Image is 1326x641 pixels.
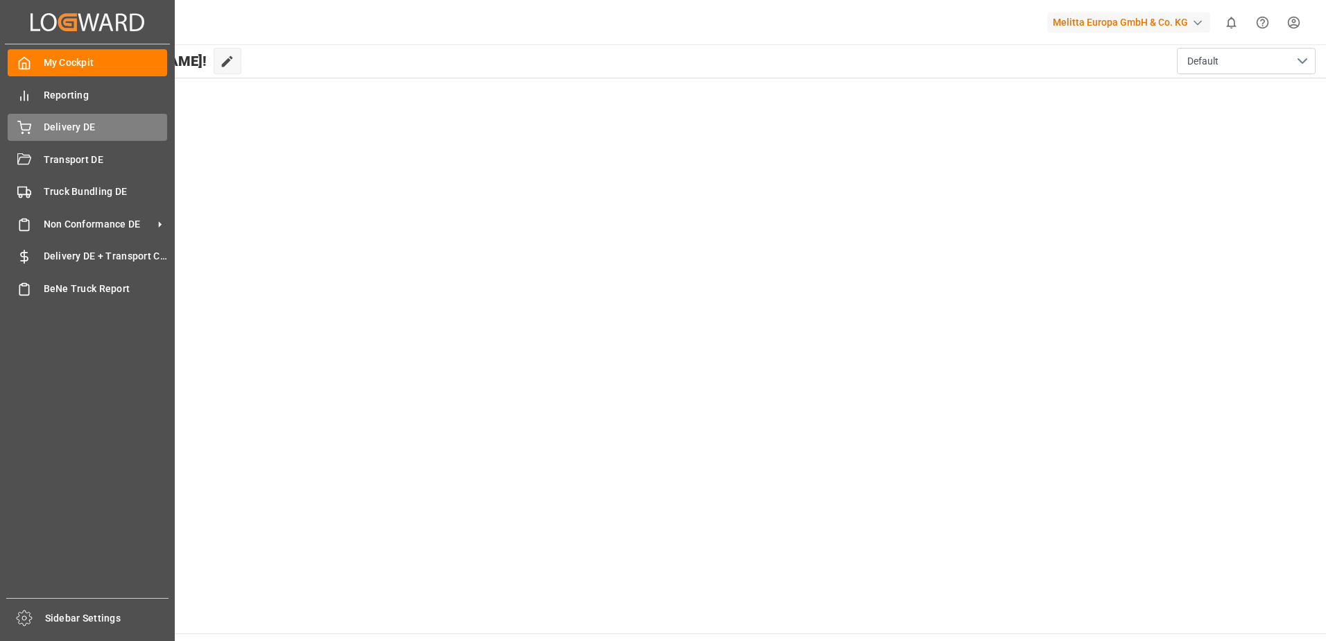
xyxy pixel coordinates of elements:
[44,88,168,103] span: Reporting
[44,217,153,232] span: Non Conformance DE
[44,153,168,167] span: Transport DE
[44,185,168,199] span: Truck Bundling DE
[8,275,167,302] a: BeNe Truck Report
[1177,48,1316,74] button: open menu
[1247,7,1278,38] button: Help Center
[8,146,167,173] a: Transport DE
[44,249,168,264] span: Delivery DE + Transport Cost
[1216,7,1247,38] button: show 0 new notifications
[44,120,168,135] span: Delivery DE
[8,178,167,205] a: Truck Bundling DE
[8,81,167,108] a: Reporting
[1047,12,1210,33] div: Melitta Europa GmbH & Co. KG
[58,48,207,74] span: Hello [PERSON_NAME]!
[8,49,167,76] a: My Cockpit
[8,243,167,270] a: Delivery DE + Transport Cost
[44,55,168,70] span: My Cockpit
[45,611,169,626] span: Sidebar Settings
[8,114,167,141] a: Delivery DE
[1047,9,1216,35] button: Melitta Europa GmbH & Co. KG
[44,282,168,296] span: BeNe Truck Report
[1187,54,1219,69] span: Default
